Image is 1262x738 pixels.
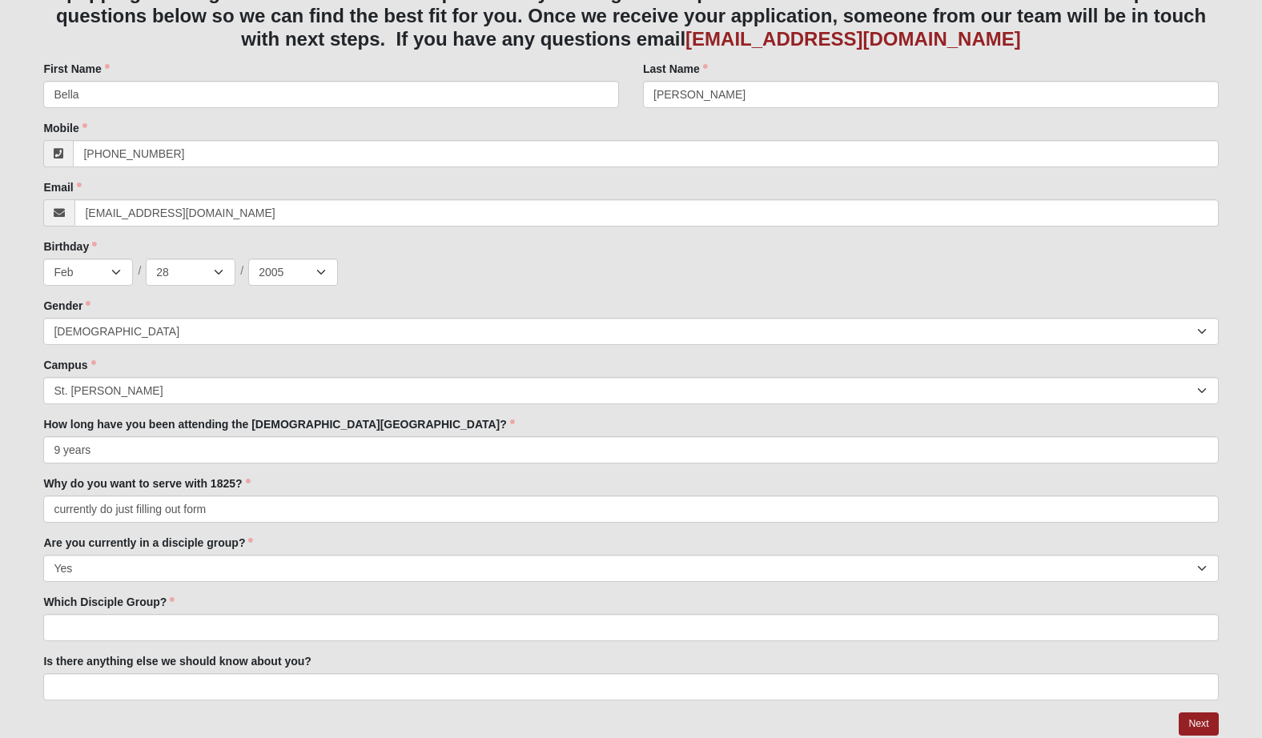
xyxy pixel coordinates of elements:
[43,653,311,669] label: Is there anything else we should know about you?
[43,61,109,77] label: First Name
[643,61,708,77] label: Last Name
[43,535,253,551] label: Are you currently in a disciple group?
[138,263,141,280] span: /
[43,239,97,255] label: Birthday
[685,28,1021,50] a: [EMAIL_ADDRESS][DOMAIN_NAME]
[43,298,90,314] label: Gender
[43,475,250,491] label: Why do you want to serve with 1825?
[43,594,175,610] label: Which Disciple Group?
[43,416,514,432] label: How long have you been attending the [DEMOGRAPHIC_DATA][GEOGRAPHIC_DATA]?
[1179,712,1218,736] a: Next
[240,263,243,280] span: /
[43,357,95,373] label: Campus
[43,120,86,136] label: Mobile
[43,179,81,195] label: Email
